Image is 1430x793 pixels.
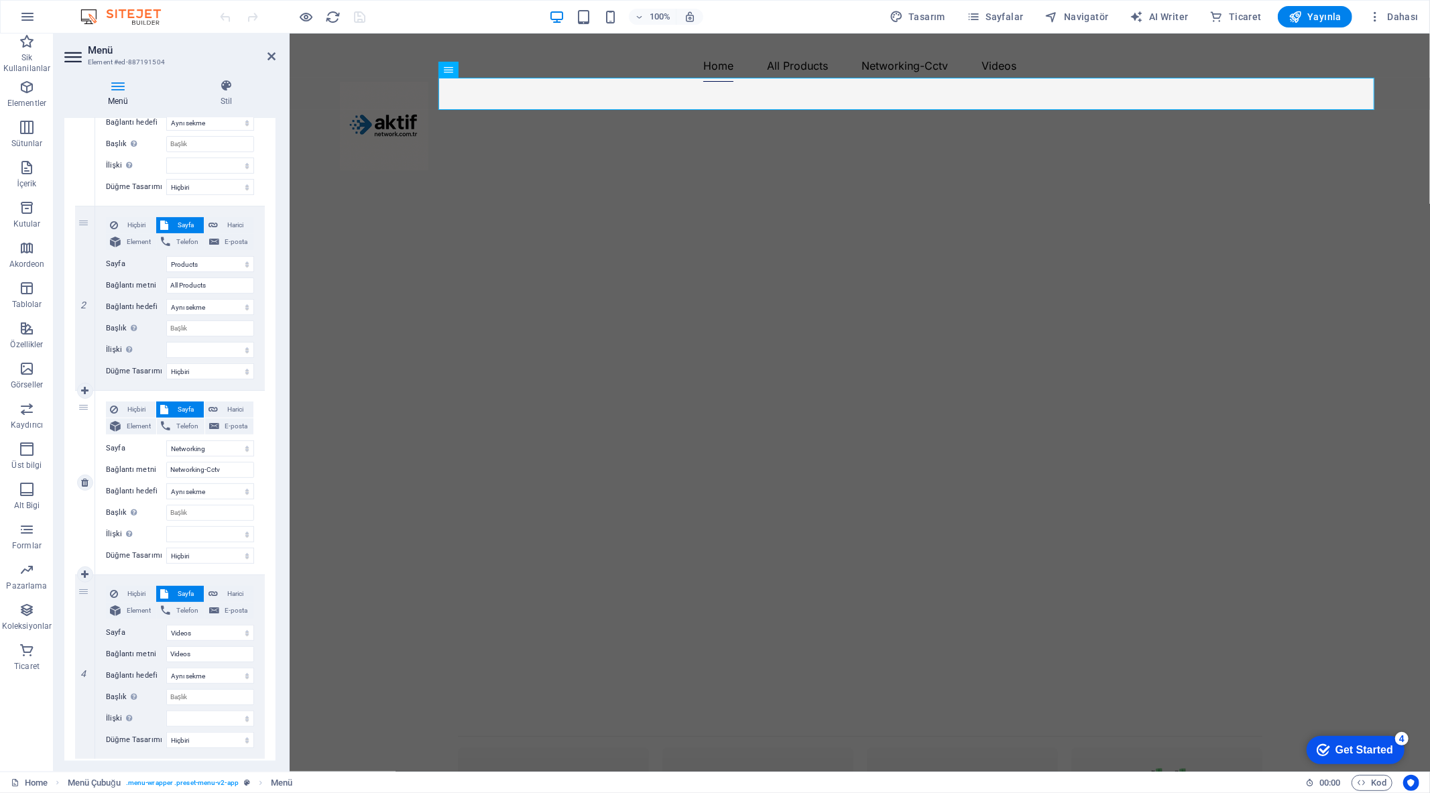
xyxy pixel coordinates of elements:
[223,234,249,250] span: E-posta
[106,217,156,233] button: Hiçbiri
[1363,6,1424,27] button: Dahası
[10,339,43,350] p: Özellikler
[205,603,253,619] button: E-posta
[298,9,314,25] button: Ön izleme modundan çıkıp düzenlemeye devam etmek için buraya tıklayın
[9,259,45,269] p: Akordeon
[122,402,152,418] span: Hiçbiri
[157,234,204,250] button: Telefon
[106,179,166,195] label: Düğme Tasarımı
[961,6,1029,27] button: Sayfalar
[166,278,254,294] input: Bağlantı metni...
[11,460,42,471] p: Üst bilgi
[1205,6,1267,27] button: Ticaret
[166,320,254,337] input: Başlık
[6,581,47,591] p: Pazarlama
[88,56,249,68] h3: Element #ed-887191504
[967,10,1024,23] span: Sayfalar
[1130,10,1189,23] span: AI Writer
[74,300,93,310] em: 2
[125,418,152,434] span: Element
[106,234,156,250] button: Element
[14,661,40,672] p: Ticaret
[1125,6,1194,27] button: AI Writer
[7,98,46,109] p: Elementler
[1278,6,1352,27] button: Yayınla
[106,646,166,662] label: Bağlantı metni
[172,402,200,418] span: Sayfa
[12,540,42,551] p: Formlar
[106,732,166,748] label: Düğme Tasarımı
[106,342,166,358] label: İlişki
[157,418,204,434] button: Telefon
[106,363,166,379] label: Düğme Tasarımı
[884,6,951,27] div: Tasarım (Ctrl+Alt+Y)
[125,234,152,250] span: Element
[1305,775,1341,791] h6: Oturum süresi
[68,775,121,791] span: Seçmek için tıkla. Düzenlemek için çift tıkla
[1319,775,1340,791] span: 00 00
[884,6,951,27] button: Tasarım
[166,689,254,705] input: Başlık
[11,138,43,149] p: Sütunlar
[1368,10,1419,23] span: Dahası
[326,9,341,25] i: Sayfayı yeniden yükleyin
[223,418,249,434] span: E-posta
[88,44,276,56] h2: Menü
[223,603,249,619] span: E-posta
[204,402,253,418] button: Harici
[106,158,166,174] label: İlişki
[77,9,178,25] img: Editor Logo
[172,586,200,602] span: Sayfa
[106,483,166,499] label: Bağlantı hedefi
[1358,775,1386,791] span: Kod
[11,7,109,35] div: Get Started 4 items remaining, 20% complete
[106,625,166,641] label: Sayfa
[106,505,166,521] label: Başlık
[1329,778,1331,788] span: :
[204,217,253,233] button: Harici
[166,462,254,478] input: Bağlantı metni...
[106,586,156,602] button: Hiçbiri
[13,219,41,229] p: Kutular
[106,299,166,315] label: Bağlantı hedefi
[106,440,166,456] label: Sayfa
[12,299,42,310] p: Tablolar
[222,217,249,233] span: Harici
[106,603,156,619] button: Element
[125,603,152,619] span: Element
[2,621,52,631] p: Koleksiyonlar
[106,548,166,564] label: Düğme Tasarımı
[890,10,945,23] span: Tasarım
[156,402,204,418] button: Sayfa
[166,646,254,662] input: Bağlantı metni...
[205,418,253,434] button: E-posta
[174,234,200,250] span: Telefon
[174,418,200,434] span: Telefon
[106,711,166,727] label: İlişki
[222,586,249,602] span: Harici
[156,217,204,233] button: Sayfa
[172,217,200,233] span: Sayfa
[271,775,292,791] span: Seçmek için tıkla. Düzenlemek için çift tıkla
[166,505,254,521] input: Başlık
[174,603,200,619] span: Telefon
[106,136,166,152] label: Başlık
[629,9,676,25] button: 100%
[204,586,253,602] button: Harici
[156,586,204,602] button: Sayfa
[106,689,166,705] label: Başlık
[1352,775,1392,791] button: Kod
[106,462,166,478] label: Bağlantı metni
[106,668,166,684] label: Bağlantı hedefi
[684,11,696,23] i: Yeniden boyutlandırmada yakınlaştırma düzeyini seçilen cihaza uyacak şekilde otomatik olarak ayarla.
[106,278,166,294] label: Bağlantı metni
[106,115,166,131] label: Bağlantı hedefi
[74,668,93,679] em: 4
[1045,10,1109,23] span: Navigatör
[106,526,166,542] label: İlişki
[177,79,276,107] h4: Stil
[122,217,152,233] span: Hiçbiri
[1289,10,1342,23] span: Yayınla
[11,379,43,390] p: Görseller
[244,779,250,786] i: Bu element, özelleştirilebilir bir ön ayar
